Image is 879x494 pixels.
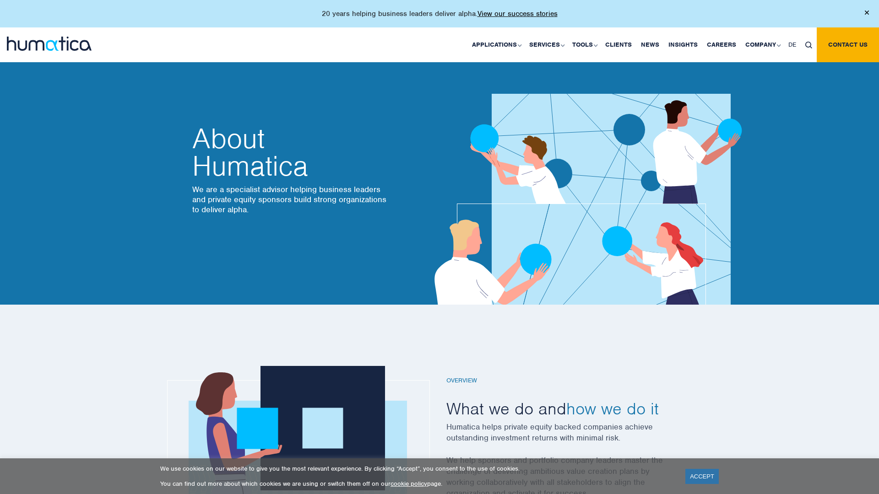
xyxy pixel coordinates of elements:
a: News [636,27,664,62]
a: Clients [601,27,636,62]
img: search_icon [805,42,812,48]
a: View our success stories [477,9,558,18]
img: logo [7,37,92,51]
a: cookie policy [391,480,427,488]
a: Services [525,27,568,62]
p: We are a specialist advisor helping business leaders and private equity sponsors build strong org... [192,184,389,215]
a: Company [741,27,784,62]
a: Tools [568,27,601,62]
span: DE [788,41,796,48]
a: Contact us [817,27,879,62]
a: Careers [702,27,741,62]
p: You can find out more about which cookies we are using or switch them off on our page. [160,480,674,488]
a: DE [784,27,801,62]
h2: What we do and [446,398,694,419]
span: how we do it [566,398,659,419]
h2: Humatica [192,125,389,180]
a: ACCEPT [685,469,719,484]
p: 20 years helping business leaders deliver alpha. [322,9,558,18]
p: Humatica helps private equity backed companies achieve outstanding investment returns with minima... [446,421,694,455]
img: about_banner1 [407,41,767,305]
p: We use cookies on our website to give you the most relevant experience. By clicking “Accept”, you... [160,465,674,473]
h6: Overview [446,377,694,385]
a: Applications [467,27,525,62]
span: About [192,125,389,152]
a: Insights [664,27,702,62]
